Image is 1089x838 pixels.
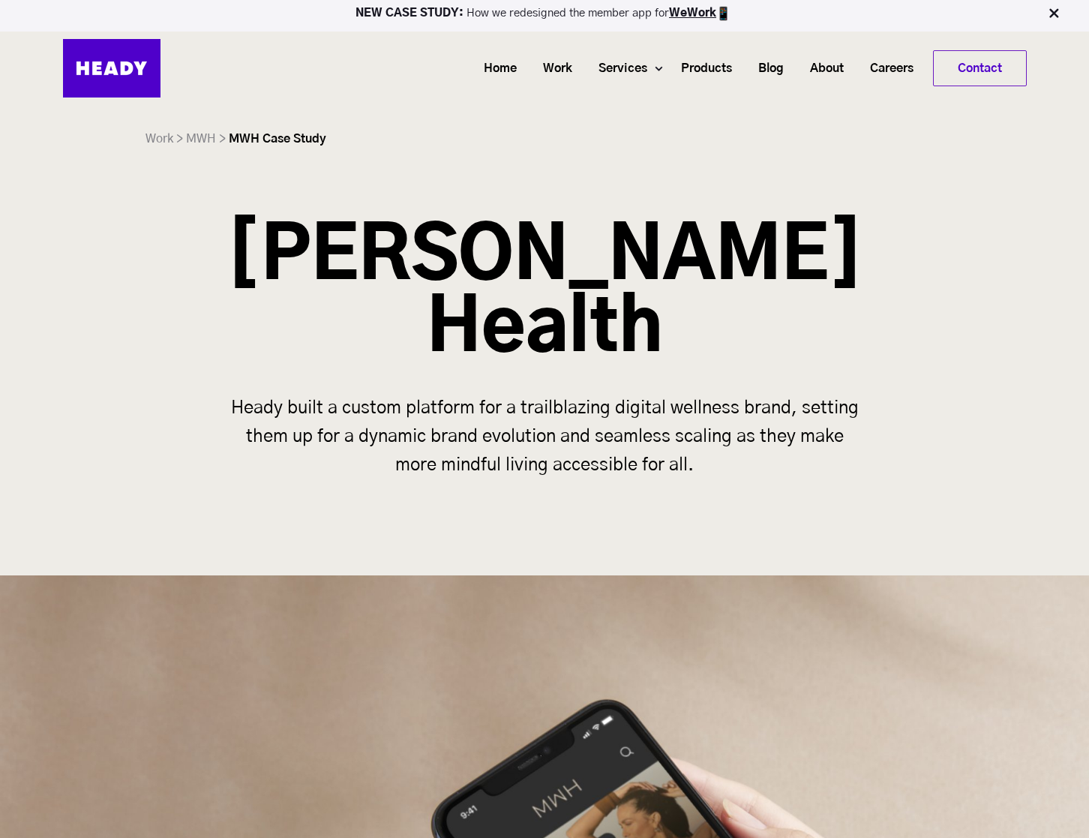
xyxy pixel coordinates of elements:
div: Navigation Menu [175,50,1027,86]
img: app emoji [716,6,731,21]
a: MWH > [186,133,226,145]
strong: NEW CASE STUDY: [355,8,466,19]
a: About [791,55,851,83]
a: Services [580,55,655,83]
img: Heady_Logo_Web-01 (1) [63,39,160,98]
h1: [PERSON_NAME] Health [226,221,863,365]
li: MWH Case Study [229,128,326,150]
a: Work [524,55,580,83]
a: Products [662,55,739,83]
img: Close Bar [1046,6,1061,21]
a: Contact [934,51,1026,86]
a: WeWork [669,8,716,19]
p: Heady built a custom platform for a trailblazing digital wellness brand, setting them up for a dy... [226,394,863,479]
a: Work > [145,133,183,145]
a: Careers [851,55,921,83]
a: Blog [739,55,791,83]
a: Home [465,55,524,83]
p: How we redesigned the member app for [7,6,1082,21]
